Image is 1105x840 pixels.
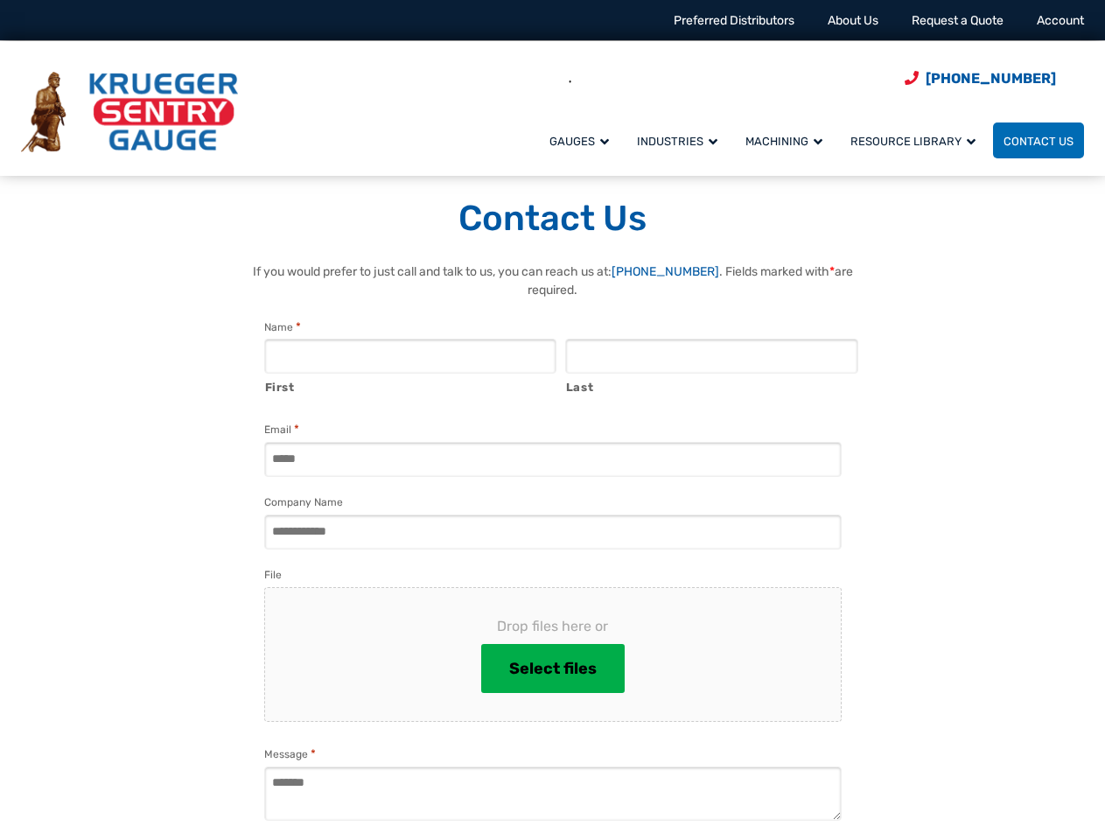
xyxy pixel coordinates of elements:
label: Email [264,421,299,438]
a: [PHONE_NUMBER] [612,264,719,279]
a: Phone Number (920) 434-8860 [905,67,1056,89]
span: Industries [637,135,717,148]
a: Industries [626,120,735,161]
button: Select files [481,644,625,693]
a: Request a Quote [912,13,1004,28]
legend: Name [264,318,301,336]
a: Contact Us [993,122,1084,158]
a: Account [1037,13,1084,28]
a: Preferred Distributors [674,13,794,28]
label: Message [264,745,316,763]
label: Last [566,374,858,396]
label: First [265,374,557,396]
a: Machining [735,120,840,161]
a: Resource Library [840,120,993,161]
label: File [264,566,282,584]
h1: Contact Us [21,197,1084,241]
span: Gauges [549,135,609,148]
p: If you would prefer to just call and talk to us, you can reach us at: . Fields marked with are re... [247,262,859,299]
a: Gauges [539,120,626,161]
img: Krueger Sentry Gauge [21,72,238,152]
span: Contact Us [1004,135,1074,148]
a: About Us [828,13,878,28]
span: [PHONE_NUMBER] [926,70,1056,87]
span: Machining [745,135,822,148]
span: Drop files here or [293,616,813,637]
span: Resource Library [850,135,976,148]
label: Company Name [264,493,343,511]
